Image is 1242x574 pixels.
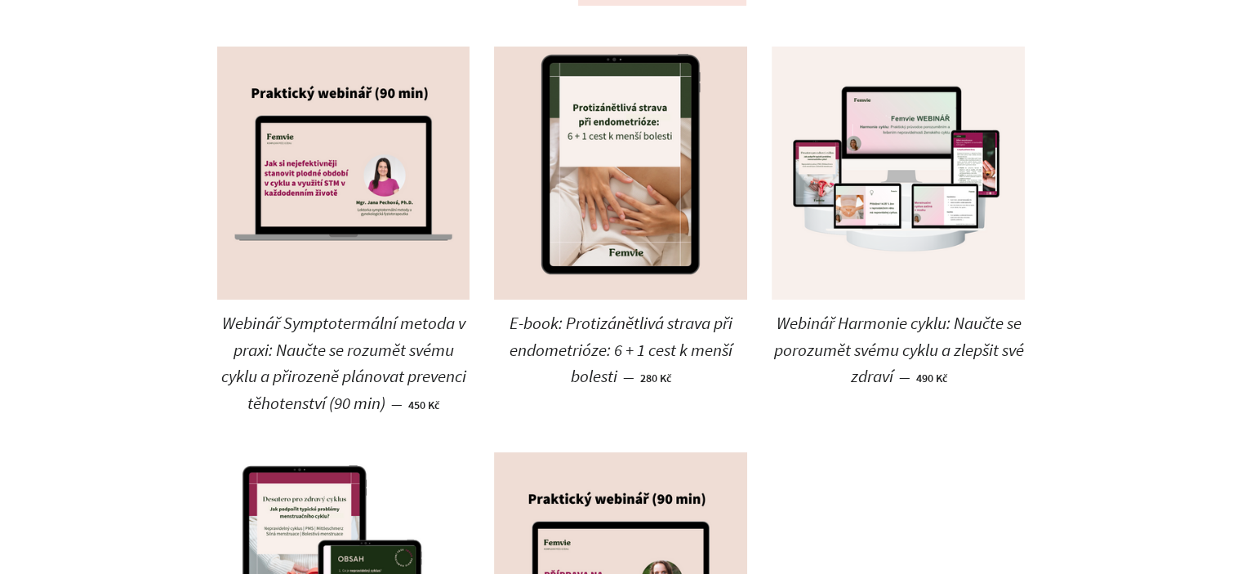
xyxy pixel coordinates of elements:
[915,371,946,385] span: 490 Kč
[220,312,465,414] span: Webinář Symptotermální metoda v praxi: Naučte se rozumět svému cyklu a přirozeně plánovat prevenc...
[391,395,403,413] span: —
[217,300,470,428] a: Webinář Symptotermální metoda v praxi: Naučte se rozumět svému cyklu a přirozeně plánovat prevenc...
[408,398,439,412] span: 450 Kč
[898,368,910,386] span: —
[510,312,732,388] span: E-book: Protizánětlivá strava při endometrióze: 6 + 1 cest k menší bolesti
[623,368,634,386] span: —
[640,371,671,385] span: 280 Kč
[773,312,1023,388] span: Webinář Harmonie cyklu: Naučte se porozumět svému cyklu a zlepšit své zdraví
[772,300,1025,401] a: Webinář Harmonie cyklu: Naučte se porozumět svému cyklu a zlepšit své zdraví — 490 Kč
[14,14,63,63] button: Open chat widget
[494,300,747,401] a: E-book: Protizánětlivá strava při endometrióze: 6 + 1 cest k menší bolesti — 280 Kč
